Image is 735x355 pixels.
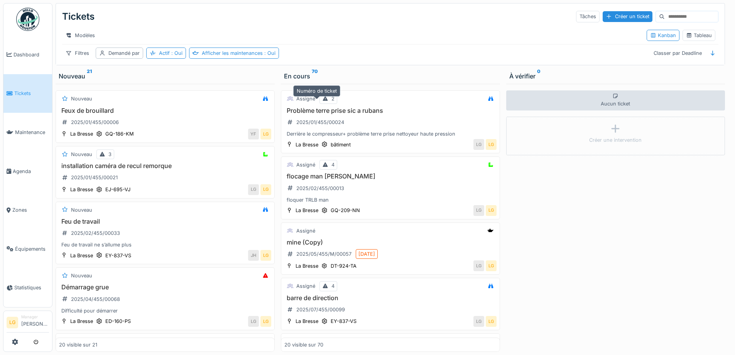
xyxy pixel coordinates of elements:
div: LG [473,139,484,150]
div: LG [248,184,259,195]
div: Assigné [296,161,315,168]
div: Créer une intervention [589,136,642,144]
div: EY-837-VS [105,252,131,259]
div: Assigné [296,95,315,102]
div: Tickets [62,7,95,27]
span: Équipements [15,245,49,253]
div: La Bresse [70,318,93,325]
div: GQ-209-NN [331,207,360,214]
div: Tableau [686,32,712,39]
h3: flocage man [PERSON_NAME] [284,173,497,180]
h3: mine (Copy) [284,239,497,246]
div: 2025/01/455/00006 [71,119,119,126]
div: Nouveau [71,151,92,158]
div: Nouveau [71,206,92,214]
sup: 21 [87,71,92,81]
div: Nouveau [59,71,272,81]
div: 2025/07/455/00099 [296,306,345,313]
div: Assigné [296,227,315,234]
div: Difficulté pour démarrer [59,307,271,314]
div: JH [248,250,259,261]
div: LG [260,316,271,327]
div: La Bresse [296,262,318,270]
div: Assigné [296,282,315,290]
div: 2025/01/455/00024 [296,119,344,126]
div: Manager [21,314,49,320]
div: [DATE] [358,250,375,258]
div: LG [260,250,271,261]
div: 3 [108,151,112,158]
div: À vérifier [509,71,722,81]
a: LG Manager[PERSON_NAME] [7,314,49,333]
div: EY-837-VS [331,318,357,325]
div: Filtres [62,48,93,59]
div: 20 visible sur 21 [59,341,97,348]
h3: barre de direction [284,294,497,302]
div: LG [248,316,259,327]
h3: installation caméra de recul remorque [59,162,271,170]
li: [PERSON_NAME] [21,314,49,331]
div: LG [473,205,484,216]
div: 20 visible sur 70 [284,341,323,348]
div: LG [260,184,271,195]
div: La Bresse [70,252,93,259]
div: bâtiment [331,141,351,148]
div: 2025/01/455/00021 [71,174,118,181]
a: Dashboard [3,35,52,74]
sup: 70 [312,71,318,81]
div: Créer un ticket [603,11,652,22]
div: 2025/02/455/00013 [296,185,344,192]
div: Classer par Deadline [650,48,705,59]
a: Agenda [3,152,52,191]
span: Statistiques [14,284,49,291]
div: LG [260,129,271,139]
div: Demandé par [108,49,140,57]
div: LG [486,139,497,150]
a: Maintenance [3,113,52,152]
div: LG [473,260,484,271]
div: EJ-695-VJ [105,186,130,193]
div: La Bresse [296,207,318,214]
span: Zones [12,206,49,214]
div: Derrière le compresseur+ problème terre prise nettoyeur haute pression [284,130,497,138]
a: Statistiques [3,268,52,307]
a: Tickets [3,74,52,113]
h3: Démarrage grue [59,284,271,291]
h3: Feu de travail [59,218,271,225]
div: LG [486,316,497,327]
h3: Feux de brouillard [59,107,271,114]
sup: 0 [537,71,541,81]
div: Nouveau [71,95,92,102]
a: Zones [3,190,52,229]
div: La Bresse [296,318,318,325]
div: 2 [331,95,335,102]
div: LG [486,260,497,271]
div: GQ-186-KM [105,130,134,138]
span: Dashboard [14,51,49,58]
span: Tickets [14,90,49,97]
h3: Problème terre prise sic a rubans [284,107,497,114]
div: Afficher les maintenances [202,49,275,57]
span: : Oui [263,50,275,56]
div: ED-160-PS [105,318,131,325]
div: La Bresse [70,186,93,193]
div: Numéro de ticket [293,85,340,97]
div: En cours [284,71,497,81]
div: 4 [331,161,335,168]
div: Modèles [62,30,98,41]
div: La Bresse [70,130,93,138]
div: Kanban [650,32,676,39]
div: 2025/04/455/00068 [71,296,120,303]
span: Maintenance [15,129,49,136]
span: : Oui [170,50,182,56]
li: LG [7,317,18,328]
div: Tâches [576,11,600,22]
div: floquer TRLB man [284,196,497,204]
div: 2025/02/455/00033 [71,229,120,237]
div: LG [486,205,497,216]
a: Équipements [3,229,52,268]
div: 4 [331,282,335,290]
div: Nouveau [71,272,92,279]
div: Aucun ticket [506,90,725,110]
div: Feu de travail ne s’allume plus [59,241,271,248]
